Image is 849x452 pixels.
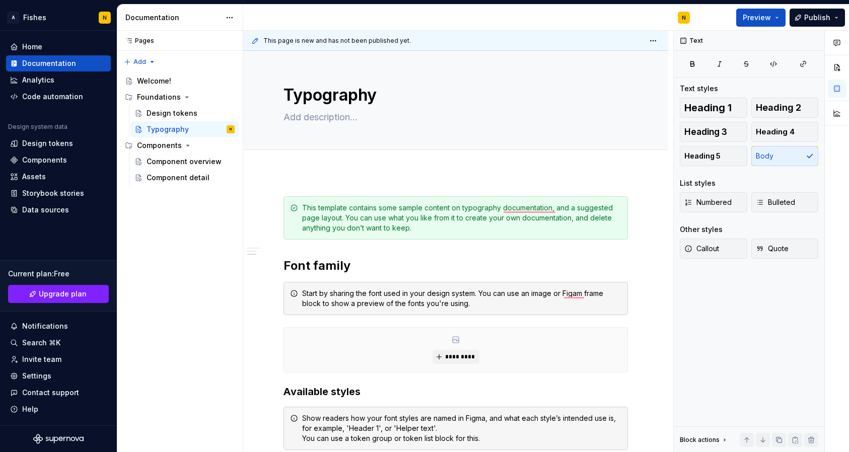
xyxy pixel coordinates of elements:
[121,137,239,154] div: Components
[756,197,795,207] span: Bulleted
[133,58,146,66] span: Add
[8,123,67,131] div: Design system data
[8,269,109,279] div: Current plan : Free
[680,178,716,188] div: List styles
[6,385,111,401] button: Contact support
[22,404,38,414] div: Help
[22,354,61,364] div: Invite team
[22,338,60,348] div: Search ⌘K
[23,13,46,23] div: Fishes
[751,122,819,142] button: Heading 4
[137,140,182,150] div: Components
[302,203,621,233] div: This template contains some sample content on typography documentation, and a suggested page layo...
[147,173,209,183] div: Component detail
[6,368,111,384] a: Settings
[6,135,111,152] a: Design tokens
[6,152,111,168] a: Components
[751,239,819,259] button: Quote
[22,205,69,215] div: Data sources
[7,12,19,24] div: A
[2,7,115,28] button: AFishesN
[680,224,723,235] div: Other styles
[263,37,411,45] span: This page is new and has not been published yet.
[22,92,83,102] div: Code automation
[680,146,747,166] button: Heading 5
[684,151,721,161] span: Heading 5
[121,89,239,105] div: Foundations
[684,244,719,254] span: Callout
[680,98,747,118] button: Heading 1
[147,157,222,167] div: Component overview
[121,73,239,186] div: Page tree
[22,321,68,331] div: Notifications
[22,42,42,52] div: Home
[22,75,54,85] div: Analytics
[302,288,621,309] div: Start by sharing the font used in your design system. You can use an image or Figam frame block t...
[751,98,819,118] button: Heading 2
[22,58,76,68] div: Documentation
[6,169,111,185] a: Assets
[137,76,171,86] div: Welcome!
[684,127,727,137] span: Heading 3
[22,188,84,198] div: Storybook stories
[804,13,830,23] span: Publish
[147,108,197,118] div: Design tokens
[130,105,239,121] a: Design tokens
[743,13,771,23] span: Preview
[6,202,111,218] a: Data sources
[684,103,732,113] span: Heading 1
[751,192,819,212] button: Bulleted
[284,258,628,274] h2: Font family
[680,436,720,444] div: Block actions
[33,434,84,444] svg: Supernova Logo
[121,37,154,45] div: Pages
[6,335,111,351] button: Search ⌘K
[8,285,109,303] a: Upgrade plan
[682,14,686,22] div: N
[230,124,232,134] div: N
[680,84,718,94] div: Text styles
[137,92,181,102] div: Foundations
[790,9,845,27] button: Publish
[22,138,73,148] div: Design tokens
[6,185,111,201] a: Storybook stories
[284,385,628,399] h3: Available styles
[39,289,87,299] span: Upgrade plan
[736,9,786,27] button: Preview
[6,89,111,105] a: Code automation
[121,55,159,69] button: Add
[6,351,111,367] a: Invite team
[680,239,747,259] button: Callout
[756,127,795,137] span: Heading 4
[121,73,239,89] a: Welcome!
[6,55,111,71] a: Documentation
[130,121,239,137] a: TypographyN
[756,103,801,113] span: Heading 2
[130,170,239,186] a: Component detail
[302,413,621,443] div: Show readers how your font styles are named in Figma, and what each style’s intended use is, for ...
[130,154,239,170] a: Component overview
[22,172,46,182] div: Assets
[6,72,111,88] a: Analytics
[6,39,111,55] a: Home
[281,83,626,107] textarea: Typography
[22,155,67,165] div: Components
[22,371,51,381] div: Settings
[680,192,747,212] button: Numbered
[756,244,789,254] span: Quote
[6,318,111,334] button: Notifications
[22,388,79,398] div: Contact support
[6,401,111,417] button: Help
[684,197,732,207] span: Numbered
[147,124,189,134] div: Typography
[680,433,729,447] div: Block actions
[680,122,747,142] button: Heading 3
[125,13,221,23] div: Documentation
[103,14,107,22] div: N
